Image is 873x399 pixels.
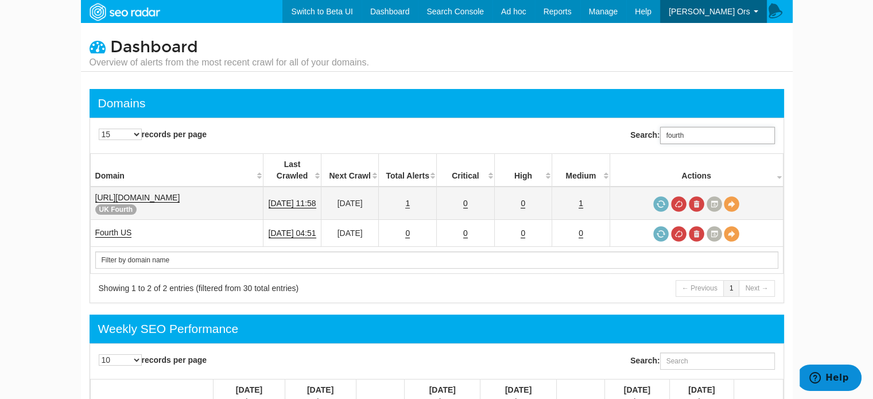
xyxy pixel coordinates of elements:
[99,129,207,140] label: records per page
[90,38,106,55] i: 
[99,354,207,366] label: records per page
[707,226,722,242] a: Crawl History
[630,352,774,370] label: Search:
[436,154,494,187] th: Critical: activate to sort column descending
[110,37,198,57] span: Dashboard
[521,228,525,238] a: 0
[707,196,722,212] a: Crawl History
[269,199,316,208] a: [DATE] 11:58
[379,154,437,187] th: Total Alerts: activate to sort column descending
[689,196,704,212] a: Delete most recent audit
[95,193,180,203] a: [URL][DOMAIN_NAME]
[689,226,704,242] a: Delete most recent audit
[669,7,750,16] span: [PERSON_NAME] Ors
[724,196,739,212] a: View Domain Overview
[800,365,862,393] iframe: Opens a widget where you can find more information
[263,154,321,187] th: Last Crawled: activate to sort column descending
[95,228,132,238] a: Fourth US
[521,199,525,208] a: 0
[552,154,610,187] th: Medium: activate to sort column descending
[589,7,618,16] span: Manage
[405,199,410,208] a: 1
[660,127,775,144] input: Search:
[90,154,263,187] th: Domain: activate to sort column ascending
[405,228,410,238] a: 0
[463,199,468,208] a: 0
[99,354,142,366] select: records per page
[90,56,369,69] small: Overview of alerts from the most recent crawl for all of your domains.
[635,7,651,16] span: Help
[426,7,484,16] span: Search Console
[630,127,774,144] label: Search:
[463,228,468,238] a: 0
[95,204,137,215] span: UK Fourth
[85,2,164,22] img: SEORadar
[321,154,379,187] th: Next Crawl: activate to sort column descending
[660,352,775,370] input: Search:
[739,280,774,297] a: Next →
[269,228,316,238] a: [DATE] 04:51
[653,196,669,212] a: Request a crawl
[653,226,669,242] a: Request a crawl
[579,199,583,208] a: 1
[544,7,572,16] span: Reports
[676,280,724,297] a: ← Previous
[671,196,686,212] a: Cancel in-progress audit
[321,187,379,220] td: [DATE]
[724,226,739,242] a: View Domain Overview
[98,320,239,338] div: Weekly SEO Performance
[494,154,552,187] th: High: activate to sort column descending
[321,220,379,247] td: [DATE]
[99,282,422,294] div: Showing 1 to 2 of 2 entries (filtered from 30 total entries)
[99,129,142,140] select: records per page
[723,280,740,297] a: 1
[671,226,686,242] a: Cancel in-progress audit
[98,95,146,112] div: Domains
[610,154,783,187] th: Actions: activate to sort column ascending
[95,251,778,269] input: Search
[501,7,526,16] span: Ad hoc
[579,228,583,238] a: 0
